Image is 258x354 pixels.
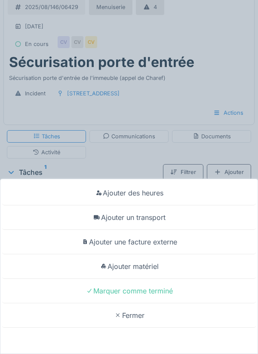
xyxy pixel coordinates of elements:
[2,254,256,279] div: Ajouter matériel
[2,181,256,205] div: Ajouter des heures
[2,230,256,254] div: Ajouter une facture externe
[2,205,256,230] div: Ajouter un transport
[2,279,256,303] div: Marquer comme terminé
[2,303,256,328] div: Fermer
